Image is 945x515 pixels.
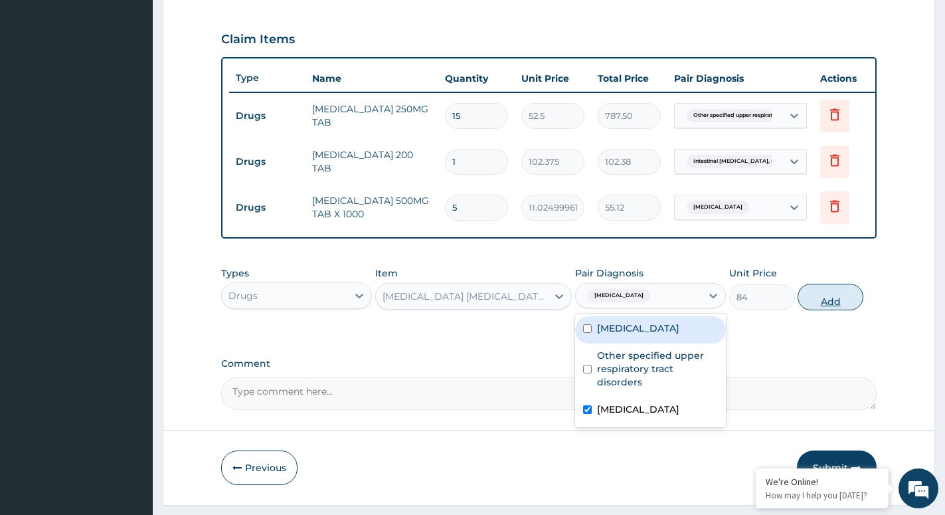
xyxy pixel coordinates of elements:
label: Comment [221,358,877,369]
td: Drugs [229,104,305,128]
button: Previous [221,451,298,485]
label: Pair Diagnosis [575,266,644,280]
p: How may I help you today? [766,490,879,501]
button: Submit [797,451,877,485]
td: [MEDICAL_DATA] 500MG TAB X 1000 [305,187,438,227]
th: Total Price [591,65,667,92]
div: Drugs [228,289,258,302]
textarea: Type your message and hit 'Enter' [7,363,253,409]
label: [MEDICAL_DATA] [597,322,679,335]
span: [MEDICAL_DATA] [687,201,749,214]
div: [MEDICAL_DATA] [MEDICAL_DATA] 20/120MG DISPERSIBLE TAB [383,290,549,303]
th: Actions [814,65,880,92]
span: Intestinal [MEDICAL_DATA], unsp... [687,155,794,168]
td: Drugs [229,195,305,220]
label: Item [375,266,398,280]
div: Minimize live chat window [218,7,250,39]
th: Quantity [438,65,515,92]
label: [MEDICAL_DATA] [597,403,679,416]
td: [MEDICAL_DATA] 200 TAB [305,142,438,181]
label: Types [221,268,249,279]
div: We're Online! [766,476,879,488]
span: We're online! [77,167,183,302]
label: Other specified upper respiratory tract disorders [597,349,718,389]
h3: Claim Items [221,33,295,47]
span: Other specified upper respirat... [687,109,783,122]
button: Add [798,284,863,310]
img: d_794563401_company_1708531726252_794563401 [25,66,54,100]
div: Chat with us now [69,74,223,92]
span: [MEDICAL_DATA] [588,289,650,302]
th: Pair Diagnosis [667,65,814,92]
td: [MEDICAL_DATA] 250MG TAB [305,96,438,136]
td: Drugs [229,150,305,174]
th: Type [229,66,305,90]
th: Name [305,65,438,92]
label: Unit Price [729,266,777,280]
th: Unit Price [515,65,591,92]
